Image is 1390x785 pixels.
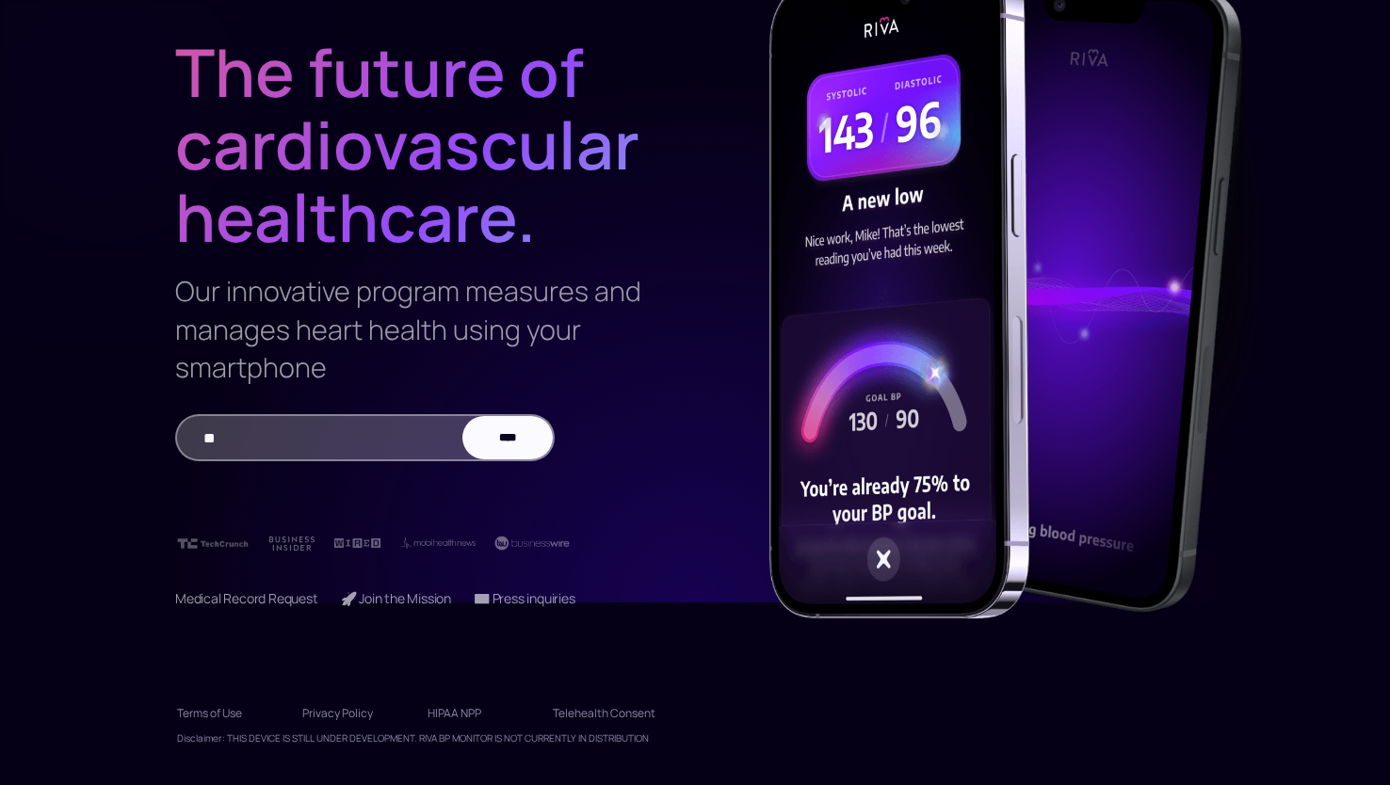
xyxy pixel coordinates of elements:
[474,589,575,607] a: 📧 Press inquiries
[175,414,555,461] form: Email Form
[175,589,318,607] a: Medical Record Request
[177,729,649,747] div: Disclaimer: THIS DEVICE IS STILL UNDER DEVELOPMENT. RIVA BP MONITOR IS NOT CURRENTLY IN DISTRIBUTION
[428,698,530,729] a: HIPAA NPP
[341,589,451,607] a: 🚀 Join the Mission
[175,272,650,386] h3: Our innovative program measures and manages heart health using your smartphone
[177,698,280,729] a: Terms of Use
[302,698,405,729] a: Privacy Policy
[553,698,655,729] a: Telehealth Consent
